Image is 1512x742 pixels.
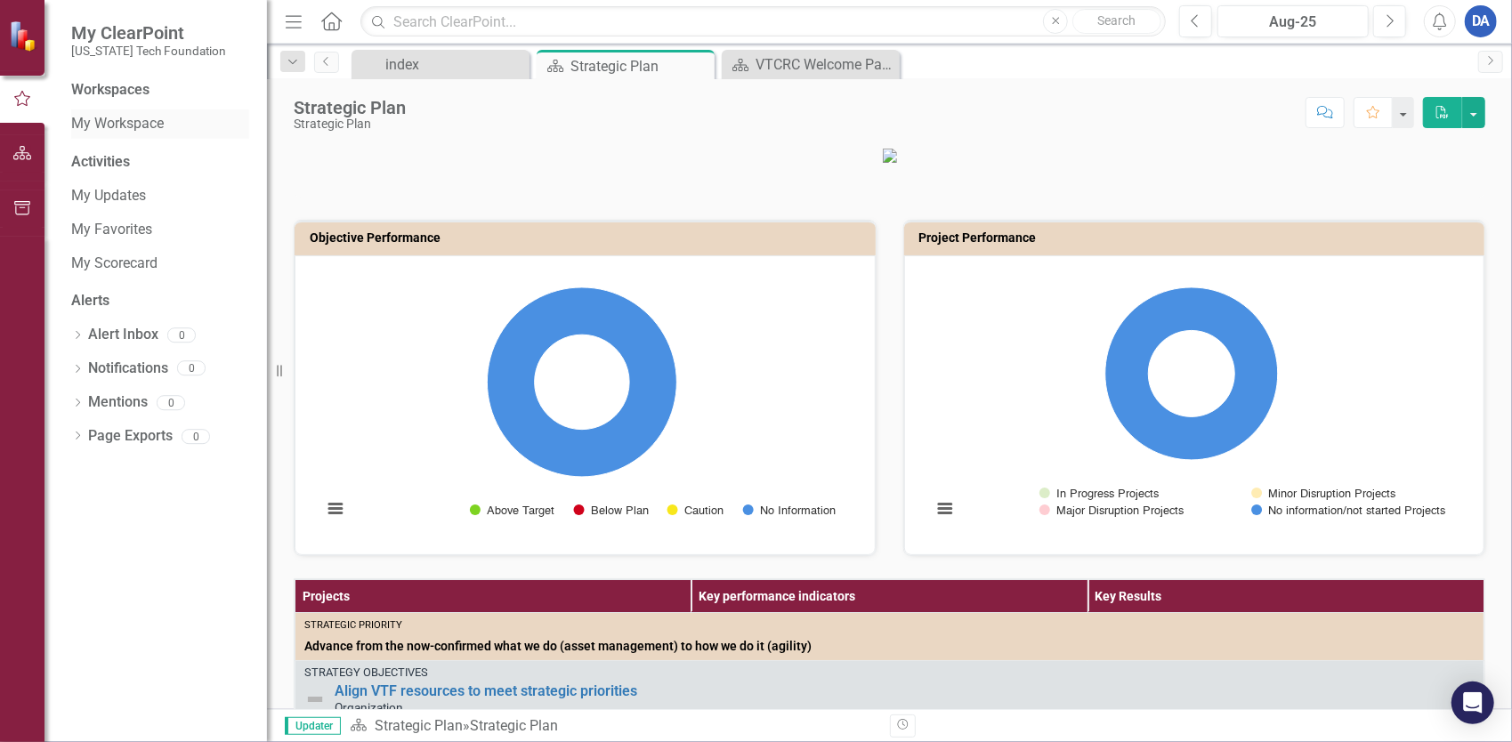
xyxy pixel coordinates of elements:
[1217,5,1369,37] button: Aug-25
[756,53,895,76] div: VTCRC Welcome Page
[385,53,525,76] div: index
[487,287,676,477] path: No Information, 20.
[182,429,210,444] div: 0
[310,231,867,245] h3: Objective Performance
[667,504,724,517] button: Show Caution
[1268,488,1395,501] text: Minor Disruption Projects
[88,426,173,447] a: Page Exports
[71,291,249,311] div: Alerts
[295,661,1484,721] td: Double-Click to Edit Right Click for Context Menu
[71,44,226,58] small: [US_STATE] Tech Foundation
[743,504,835,517] button: Show No Information
[304,637,1475,655] span: Advance from the now-confirmed what we do (asset management) to how we do it (agility)
[923,270,1467,536] div: Chart. Highcharts interactive chart.
[335,683,1475,699] a: Align VTF resources to meet strategic priorities
[88,392,148,413] a: Mentions
[375,717,463,734] a: Strategic Plan
[350,716,877,737] div: »
[1451,682,1494,724] div: Open Intercom Messenger
[1104,287,1277,460] path: No information/not started Projects, 79.
[71,220,249,240] a: My Favorites
[71,114,249,134] a: My Workspace
[1224,12,1362,33] div: Aug-25
[294,98,406,117] div: Strategic Plan
[88,325,158,345] a: Alert Inbox
[1251,504,1443,517] button: Show No information/not started Projects
[304,666,1475,679] div: Strategy Objectives
[71,22,226,44] span: My ClearPoint
[726,53,895,76] a: VTCRC Welcome Page
[313,270,851,536] svg: Interactive chart
[1465,5,1497,37] button: DA
[71,152,249,173] div: Activities
[574,504,648,517] button: Show Below Plan
[335,700,403,714] span: Organization
[1039,487,1160,500] button: Show In Progress Projects
[923,270,1460,536] svg: Interactive chart
[9,20,40,51] img: ClearPoint Strategy
[360,6,1166,37] input: Search ClearPoint...
[570,55,710,77] div: Strategic Plan
[1039,504,1184,517] button: Show Major Disruption Projects
[71,186,249,206] a: My Updates
[71,80,150,101] div: Workspaces
[1251,487,1395,500] button: Show Minor Disruption Projects
[883,149,897,163] img: VTF_logo_500%20(13).png
[167,327,196,343] div: 0
[71,254,249,274] a: My Scorecard
[304,689,326,710] img: Not Defined
[1072,9,1161,34] button: Search
[304,618,1475,633] div: Strategic Priority
[294,117,406,131] div: Strategic Plan
[323,496,348,521] button: View chart menu, Chart
[356,53,525,76] a: index
[313,270,857,536] div: Chart. Highcharts interactive chart.
[919,231,1476,245] h3: Project Performance
[933,496,958,521] button: View chart menu, Chart
[1098,13,1136,28] span: Search
[157,395,185,410] div: 0
[470,717,558,734] div: Strategic Plan
[177,361,206,376] div: 0
[88,359,168,379] a: Notifications
[1268,505,1445,518] text: No information/not started Projects
[285,717,341,735] span: Updater
[470,504,554,517] button: Show Above Target
[591,505,649,517] text: Below Plan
